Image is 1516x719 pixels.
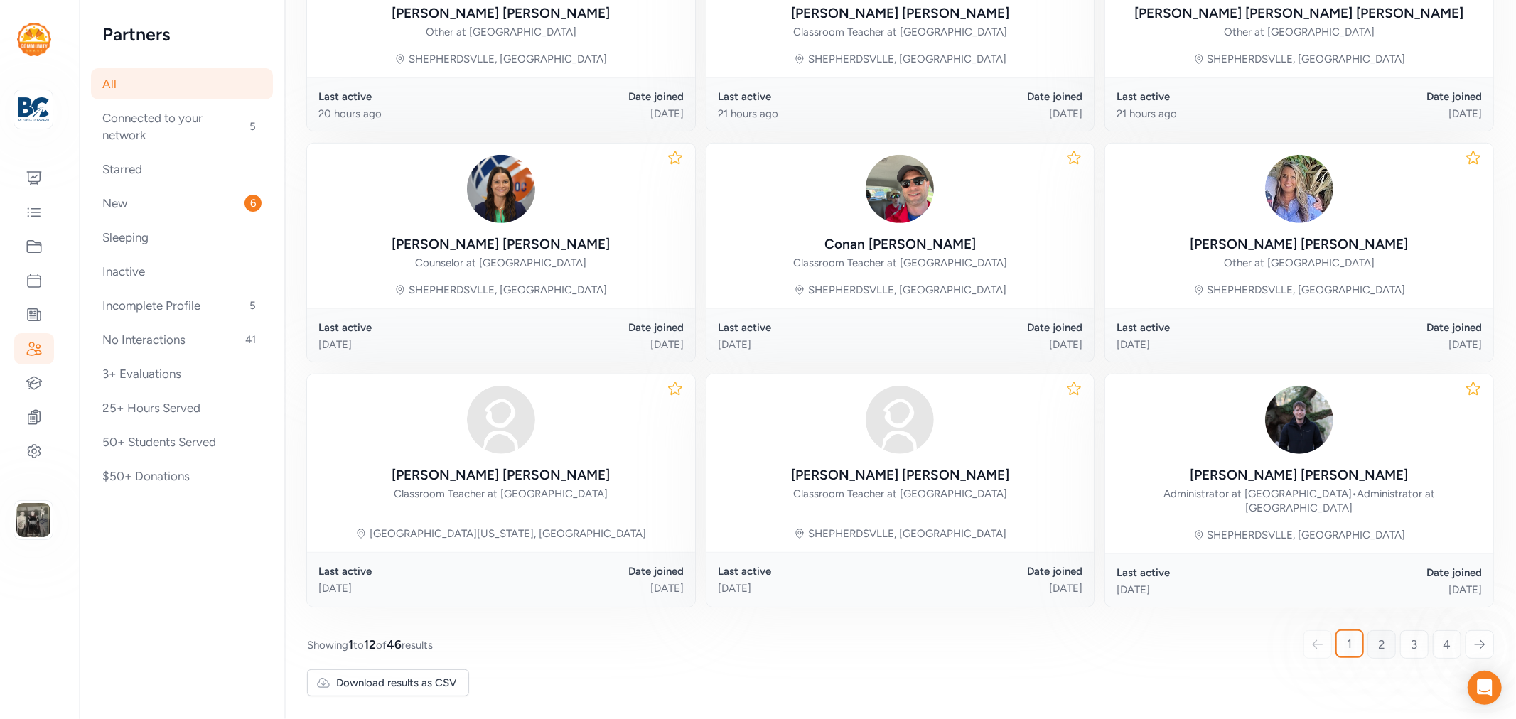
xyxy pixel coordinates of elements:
[91,102,273,151] div: Connected to your network
[336,676,457,690] span: Download results as CSV
[1299,583,1482,597] div: [DATE]
[1468,671,1502,705] div: Open Intercom Messenger
[1378,636,1385,653] span: 2
[1265,386,1333,454] img: 1bWDXj0PTZWFKAr06Ojo
[1367,630,1396,659] a: 2
[467,386,535,454] img: avatar38fbb18c.svg
[1117,337,1299,352] div: [DATE]
[426,25,576,39] div: Other at [GEOGRAPHIC_DATA]
[501,581,684,595] div: [DATE]
[1208,283,1406,297] div: SHEPHERDSVLLE, [GEOGRAPHIC_DATA]
[91,460,273,492] div: $50+ Donations
[392,465,610,485] div: [PERSON_NAME] [PERSON_NAME]
[387,637,402,652] span: 46
[900,320,1082,335] div: Date joined
[1265,155,1333,223] img: jis2E5DRgOEsopJuK0qg
[91,324,273,355] div: No Interactions
[718,337,901,352] div: [DATE]
[1208,528,1406,542] div: SHEPHERDSVLLE, [GEOGRAPHIC_DATA]
[900,90,1082,104] div: Date joined
[467,155,535,223] img: 4FgtPXRYQTOEXKi8bj00
[900,107,1082,121] div: [DATE]
[900,564,1082,578] div: Date joined
[718,581,901,595] div: [DATE]
[793,25,1007,39] div: Classroom Teacher at [GEOGRAPHIC_DATA]
[1352,487,1357,500] span: •
[1117,107,1299,121] div: 21 hours ago
[1117,566,1299,580] div: Last active
[1299,566,1482,580] div: Date joined
[409,283,607,297] div: SHEPHERDSVLLE, [GEOGRAPHIC_DATA]
[1135,4,1464,23] div: [PERSON_NAME] [PERSON_NAME] [PERSON_NAME]
[91,392,273,423] div: 25+ Hours Served
[392,4,610,23] div: [PERSON_NAME] [PERSON_NAME]
[718,320,901,335] div: Last active
[1190,465,1409,485] div: [PERSON_NAME] [PERSON_NAME]
[866,386,934,454] img: avatar38fbb18c.svg
[1444,636,1451,653] span: 4
[718,90,901,104] div: Last active
[501,564,684,578] div: Date joined
[409,52,607,66] div: SHEPHERDSVLLE, [GEOGRAPHIC_DATA]
[318,90,501,104] div: Last active
[18,94,49,125] img: logo
[307,669,469,696] button: Download results as CSV
[1117,320,1299,335] div: Last active
[501,107,684,121] div: [DATE]
[1299,337,1482,352] div: [DATE]
[718,107,901,121] div: 21 hours ago
[394,487,608,501] div: Classroom Teacher at [GEOGRAPHIC_DATA]
[1348,635,1353,652] span: 1
[866,155,934,223] img: j5dsHdIESTuZEFF2AZ4C
[1412,636,1418,653] span: 3
[501,90,684,104] div: Date joined
[318,107,501,121] div: 20 hours ago
[91,426,273,458] div: 50+ Students Served
[1299,320,1482,335] div: Date joined
[307,636,433,653] span: Showing to of results
[1117,90,1299,104] div: Last active
[1400,630,1429,659] a: 3
[318,581,501,595] div: [DATE]
[415,256,586,270] div: Counselor at [GEOGRAPHIC_DATA]
[244,118,262,135] span: 5
[793,256,1007,270] div: Classroom Teacher at [GEOGRAPHIC_DATA]
[91,222,273,253] div: Sleeping
[318,337,501,352] div: [DATE]
[370,526,646,541] div: [GEOGRAPHIC_DATA][US_STATE], [GEOGRAPHIC_DATA]
[91,256,273,287] div: Inactive
[824,234,976,254] div: Conan [PERSON_NAME]
[91,290,273,321] div: Incomplete Profile
[91,358,273,389] div: 3+ Evaluations
[1299,107,1482,121] div: [DATE]
[102,23,262,45] h2: Partners
[364,637,376,652] span: 12
[318,564,501,578] div: Last active
[808,52,1006,66] div: SHEPHERDSVLLE, [GEOGRAPHIC_DATA]
[793,487,1007,501] div: Classroom Teacher at [GEOGRAPHIC_DATA]
[244,195,262,212] span: 6
[244,297,262,314] span: 5
[900,581,1082,595] div: [DATE]
[1117,583,1299,597] div: [DATE]
[318,320,501,335] div: Last active
[91,153,273,185] div: Starred
[1117,487,1482,515] div: Administrator at [GEOGRAPHIC_DATA] Administrator at [GEOGRAPHIC_DATA]
[17,23,51,56] img: logo
[1224,256,1375,270] div: Other at [GEOGRAPHIC_DATA]
[501,320,684,335] div: Date joined
[791,465,1009,485] div: [PERSON_NAME] [PERSON_NAME]
[791,4,1009,23] div: [PERSON_NAME] [PERSON_NAME]
[1433,630,1461,659] a: 4
[1299,90,1482,104] div: Date joined
[718,564,901,578] div: Last active
[900,337,1082,352] div: [DATE]
[1208,52,1406,66] div: SHEPHERDSVLLE, [GEOGRAPHIC_DATA]
[1224,25,1375,39] div: Other at [GEOGRAPHIC_DATA]
[348,637,353,652] span: 1
[91,188,273,219] div: New
[240,331,262,348] span: 41
[808,526,1006,541] div: SHEPHERDSVLLE, [GEOGRAPHIC_DATA]
[91,68,273,99] div: All
[1190,234,1409,254] div: [PERSON_NAME] [PERSON_NAME]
